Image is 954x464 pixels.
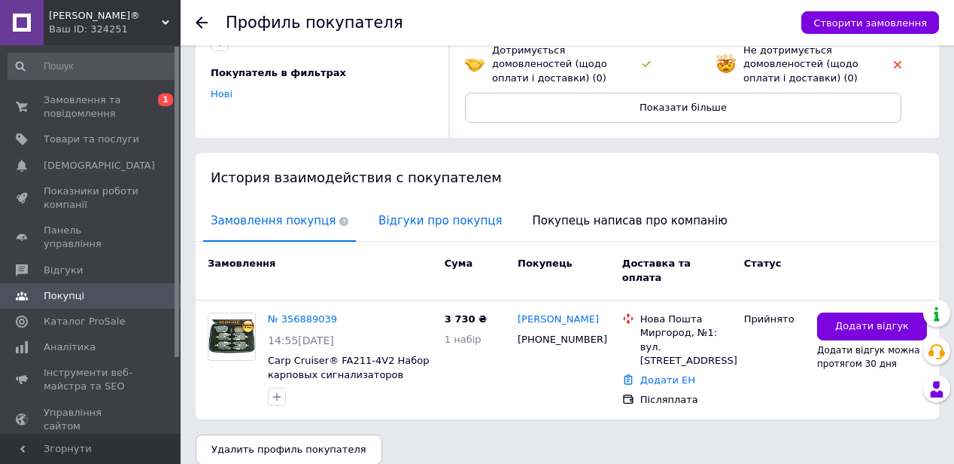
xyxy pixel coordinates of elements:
span: Cума [445,258,472,269]
span: 1 набір [445,334,482,345]
span: Замовлення покупця [203,202,356,240]
span: 1 [158,93,173,106]
span: Покупець написав про компанію [525,202,735,240]
input: Пошук [8,53,178,80]
div: Прийнято [744,313,805,326]
span: Додати відгук [835,319,909,334]
a: Нові [211,88,232,99]
span: Покупці [44,289,84,303]
span: [DEMOGRAPHIC_DATA] [44,159,155,172]
button: Додати відгук [817,313,927,340]
a: [PERSON_NAME] [518,313,599,327]
span: Товари та послуги [44,133,139,146]
span: Панель управління [44,224,139,251]
span: Доставка та оплата [622,258,691,283]
span: Удалить профиль покупателя [211,444,366,455]
a: Carp Cruiser® FA211-4V2 Набор карповых сигнализаторов поклевки (4+1) пейджер с 2-х ст связью и си... [268,355,430,408]
img: Фото товару [208,319,255,354]
span: 3 730 ₴ [445,313,487,325]
div: Миргород, №1: вул. [STREET_ADDRESS] [640,326,732,368]
h1: Профиль покупателя [226,14,403,32]
span: Управління сайтом [44,406,139,433]
a: Фото товару [208,313,256,361]
div: Нова Пошта [640,313,732,326]
span: Каталог ProSale [44,315,125,328]
a: Додати ЕН [640,374,695,386]
span: Дотримується домовленостей (щодо оплати і доставки) (0) [492,44,607,83]
span: Відгуки про покупця [371,202,509,240]
span: Замовлення та повідомлення [44,93,139,121]
span: Інструменти веб-майстра та SEO [44,366,139,393]
img: emoji [465,54,485,74]
span: Створити замовлення [813,17,927,29]
div: [PHONE_NUMBER] [515,330,600,350]
span: Статус [744,258,782,269]
span: История взаимодействия с покупателем [211,169,502,185]
img: rating-tag-type [643,61,651,68]
span: Карп Круізер® [49,9,162,23]
div: Ваш ID: 324251 [49,23,181,36]
img: emoji [716,54,736,74]
span: Показати більше [640,102,727,113]
span: Показники роботи компанії [44,185,139,212]
img: rating-tag-type [894,61,901,69]
button: Показати більше [465,93,901,123]
span: Аналітика [44,340,96,354]
span: Замовлення [208,258,275,269]
span: Не дотримується домовленостей (щодо оплати і доставки) (0) [743,44,858,83]
span: 14:55[DATE] [268,334,334,346]
span: Покупець [518,258,573,269]
div: Післяплата [640,393,732,407]
div: Покупатель в фильтрах [211,66,430,80]
div: Повернутися назад [196,17,208,29]
a: № 356889039 [268,313,337,325]
span: Відгуки [44,264,83,277]
span: Додати відгук можна протягом 30 дня [817,345,920,369]
button: Створити замовлення [801,11,939,34]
